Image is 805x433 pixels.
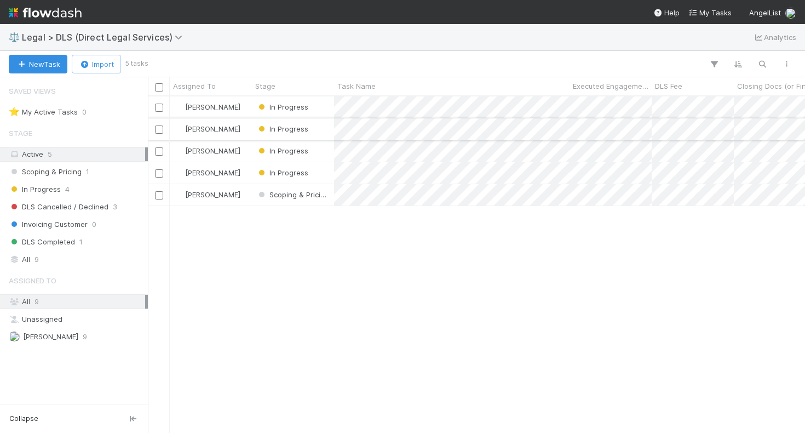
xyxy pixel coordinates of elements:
[174,101,240,112] div: [PERSON_NAME]
[185,168,240,177] span: [PERSON_NAME]
[79,235,83,249] span: 1
[256,102,308,111] span: In Progress
[9,295,145,309] div: All
[255,81,275,92] span: Stage
[9,105,78,119] div: My Active Tasks
[753,31,796,44] a: Analytics
[155,126,163,134] input: Toggle Row Selected
[155,169,163,178] input: Toggle Row Selected
[82,105,87,119] span: 0
[92,218,96,231] span: 0
[174,189,240,200] div: [PERSON_NAME]
[9,55,67,73] button: NewTask
[65,183,70,196] span: 4
[113,200,117,214] span: 3
[155,191,163,200] input: Toggle Row Selected
[9,147,145,161] div: Active
[256,124,308,133] span: In Progress
[175,190,183,199] img: avatar_b5be9b1b-4537-4870-b8e7-50cc2287641b.png
[749,8,781,17] span: AngelList
[9,331,20,342] img: avatar_b5be9b1b-4537-4870-b8e7-50cc2287641b.png
[256,167,308,178] div: In Progress
[9,312,145,326] div: Unassigned
[22,32,188,43] span: Legal > DLS (Direct Legal Services)
[9,414,38,424] span: Collapse
[256,190,329,199] span: Scoping & Pricing
[9,218,88,231] span: Invoicing Customer
[9,80,56,102] span: Saved Views
[185,190,240,199] span: [PERSON_NAME]
[573,81,649,92] span: Executed Engagement Letter
[155,83,163,92] input: Toggle All Rows Selected
[175,168,183,177] img: avatar_b5be9b1b-4537-4870-b8e7-50cc2287641b.png
[9,3,82,22] img: logo-inverted-e16ddd16eac7371096b0.svg
[175,102,183,111] img: avatar_b5be9b1b-4537-4870-b8e7-50cc2287641b.png
[688,7,732,18] a: My Tasks
[256,123,308,134] div: In Progress
[83,330,87,344] span: 9
[86,165,89,179] span: 1
[23,332,78,341] span: [PERSON_NAME]
[9,235,75,249] span: DLS Completed
[174,145,240,156] div: [PERSON_NAME]
[9,165,82,179] span: Scoping & Pricing
[185,124,240,133] span: [PERSON_NAME]
[155,104,163,112] input: Toggle Row Selected
[9,200,108,214] span: DLS Cancelled / Declined
[72,55,121,73] button: Import
[48,150,52,158] span: 5
[173,81,216,92] span: Assigned To
[653,7,680,18] div: Help
[9,253,145,266] div: All
[34,297,39,306] span: 9
[256,168,308,177] span: In Progress
[256,101,308,112] div: In Progress
[174,167,240,178] div: [PERSON_NAME]
[9,32,20,42] span: ⚖️
[175,124,183,133] img: avatar_b5be9b1b-4537-4870-b8e7-50cc2287641b.png
[256,189,329,200] div: Scoping & Pricing
[174,123,240,134] div: [PERSON_NAME]
[34,253,39,266] span: 9
[9,270,56,292] span: Assigned To
[9,122,32,144] span: Stage
[256,146,308,155] span: In Progress
[185,146,240,155] span: [PERSON_NAME]
[9,107,20,116] span: ⭐
[655,81,682,92] span: DLS Fee
[9,183,61,196] span: In Progress
[175,146,183,155] img: avatar_b5be9b1b-4537-4870-b8e7-50cc2287641b.png
[185,102,240,111] span: [PERSON_NAME]
[785,8,796,19] img: avatar_6811aa62-070e-4b0a-ab85-15874fb457a1.png
[337,81,376,92] span: Task Name
[155,147,163,156] input: Toggle Row Selected
[688,8,732,17] span: My Tasks
[256,145,308,156] div: In Progress
[125,59,148,69] small: 5 tasks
